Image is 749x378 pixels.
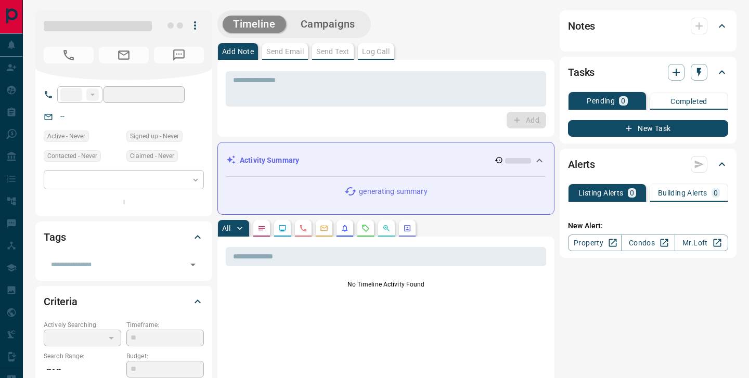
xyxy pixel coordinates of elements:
div: Activity Summary [226,151,546,170]
p: Add Note [222,48,254,55]
span: No Email [99,47,149,63]
h2: Tasks [568,64,595,81]
p: 0 [630,189,634,197]
button: Timeline [223,16,286,33]
div: Tasks [568,60,728,85]
span: Active - Never [47,131,85,141]
svg: Lead Browsing Activity [278,224,287,232]
button: New Task [568,120,728,137]
p: New Alert: [568,220,728,231]
div: Tags [44,225,204,250]
p: Search Range: [44,351,121,361]
a: Condos [621,234,675,251]
span: Signed up - Never [130,131,179,141]
p: Building Alerts [658,189,707,197]
p: Budget: [126,351,204,361]
h2: Notes [568,18,595,34]
svg: Listing Alerts [341,224,349,232]
div: Alerts [568,152,728,177]
h2: Tags [44,229,66,245]
svg: Emails [320,224,328,232]
p: Completed [670,98,707,105]
p: Actively Searching: [44,320,121,330]
a: Mr.Loft [675,234,728,251]
svg: Notes [257,224,266,232]
span: Contacted - Never [47,151,97,161]
p: No Timeline Activity Found [226,280,546,289]
p: All [222,225,230,232]
button: Campaigns [290,16,366,33]
svg: Agent Actions [403,224,411,232]
svg: Calls [299,224,307,232]
h2: Alerts [568,156,595,173]
a: -- [60,112,64,121]
span: No Number [154,47,204,63]
p: 0 [621,97,625,105]
div: Notes [568,14,728,38]
p: generating summary [359,186,427,197]
p: -- - -- [44,361,121,378]
p: Pending [587,97,615,105]
p: Activity Summary [240,155,299,166]
div: Criteria [44,289,204,314]
span: No Number [44,47,94,63]
p: Listing Alerts [578,189,624,197]
span: Claimed - Never [130,151,174,161]
h2: Criteria [44,293,78,310]
button: Open [186,257,200,272]
p: Timeframe: [126,320,204,330]
a: Property [568,234,622,251]
svg: Opportunities [382,224,391,232]
p: 0 [714,189,718,197]
svg: Requests [361,224,370,232]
